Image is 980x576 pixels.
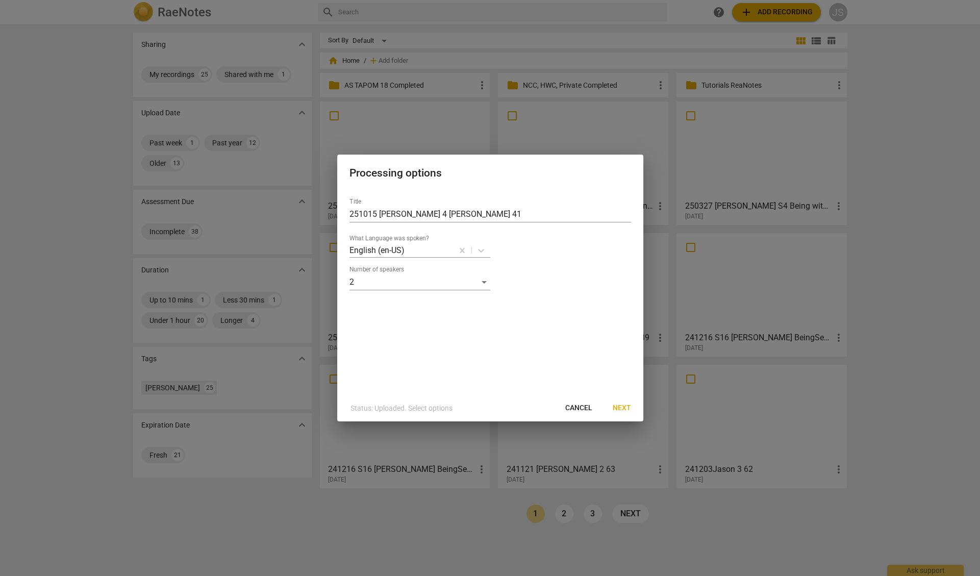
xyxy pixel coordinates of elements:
label: What Language was spoken? [349,235,429,241]
p: English (en-US) [349,244,405,256]
span: Next [613,403,631,413]
h2: Processing options [349,167,631,180]
button: Next [605,399,639,417]
p: Status: Uploaded. Select options [350,403,453,414]
label: Title [349,198,361,205]
div: 2 [349,274,490,290]
button: Cancel [557,399,600,417]
span: Cancel [565,403,592,413]
label: Number of speakers [349,266,404,272]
